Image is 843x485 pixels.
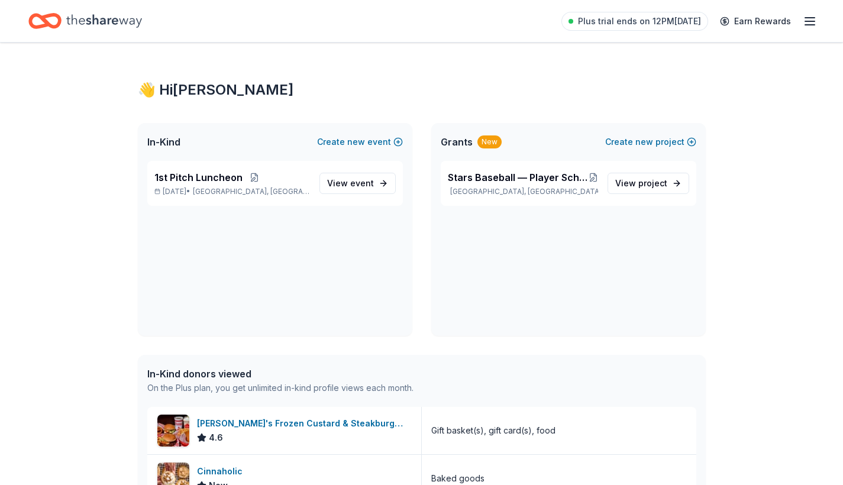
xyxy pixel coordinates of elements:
span: 4.6 [209,431,223,445]
div: New [477,135,502,148]
span: event [350,178,374,188]
span: project [638,178,667,188]
span: Stars Baseball — Player Scholarships & Community Baseball Programs ([DATE]–[DATE]) [448,170,589,185]
div: [PERSON_NAME]'s Frozen Custard & Steakburgers [197,416,412,431]
span: new [347,135,365,149]
span: View [327,176,374,190]
a: Earn Rewards [713,11,798,32]
a: View event [319,173,396,194]
span: Grants [441,135,473,149]
button: Createnewproject [605,135,696,149]
div: On the Plus plan, you get unlimited in-kind profile views each month. [147,381,414,395]
p: [DATE] • [154,187,310,196]
span: 1st Pitch Luncheon [154,170,243,185]
span: [GEOGRAPHIC_DATA], [GEOGRAPHIC_DATA] [193,187,309,196]
div: 👋 Hi [PERSON_NAME] [138,80,706,99]
span: Plus trial ends on 12PM[DATE] [578,14,701,28]
span: new [635,135,653,149]
p: [GEOGRAPHIC_DATA], [GEOGRAPHIC_DATA] [448,187,598,196]
a: Home [28,7,142,35]
a: View project [608,173,689,194]
a: Plus trial ends on 12PM[DATE] [561,12,708,31]
div: Gift basket(s), gift card(s), food [431,423,555,438]
span: In-Kind [147,135,180,149]
button: Createnewevent [317,135,403,149]
span: View [615,176,667,190]
div: In-Kind donors viewed [147,367,414,381]
img: Image for Freddy's Frozen Custard & Steakburgers [157,415,189,447]
div: Cinnaholic [197,464,247,478]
